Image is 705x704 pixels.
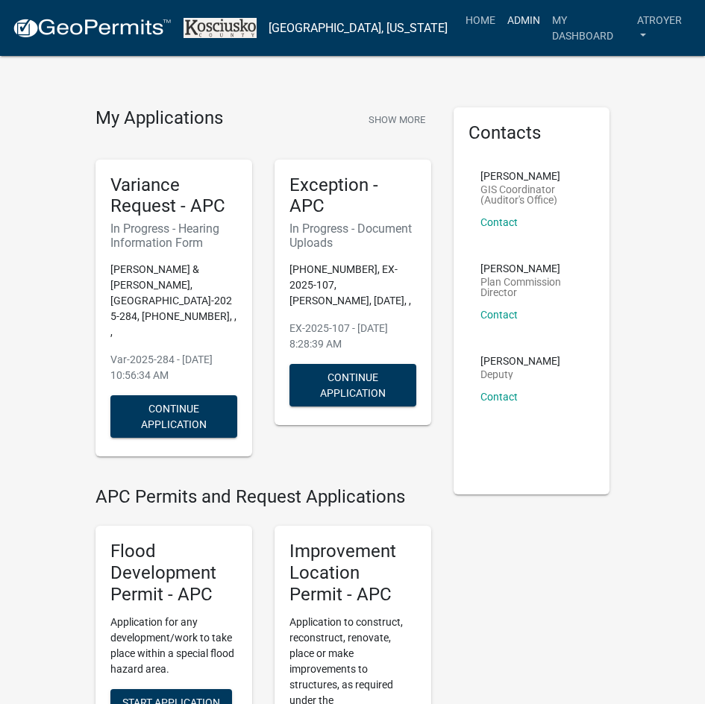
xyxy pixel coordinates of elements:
[480,356,560,366] p: [PERSON_NAME]
[289,175,416,218] h5: Exception - APC
[184,18,257,37] img: Kosciusko County, Indiana
[110,395,237,438] button: Continue Application
[95,486,431,508] h4: APC Permits and Request Applications
[469,122,595,144] h5: Contacts
[110,221,237,250] h6: In Progress - Hearing Information Form
[480,171,583,181] p: [PERSON_NAME]
[631,6,693,50] a: atroyer
[110,615,237,677] p: Application for any development/work to take place within a special flood hazard area.
[480,369,560,380] p: Deputy
[460,6,501,34] a: Home
[289,541,416,605] h5: Improvement Location Permit - APC
[480,184,583,205] p: GIS Coordinator (Auditor's Office)
[110,175,237,218] h5: Variance Request - APC
[501,6,546,34] a: Admin
[480,391,518,403] a: Contact
[480,216,518,228] a: Contact
[269,16,448,41] a: [GEOGRAPHIC_DATA], [US_STATE]
[480,277,583,298] p: Plan Commission Director
[289,321,416,352] p: EX-2025-107 - [DATE] 8:28:39 AM
[546,6,631,50] a: My Dashboard
[110,262,237,340] p: [PERSON_NAME] & [PERSON_NAME], [GEOGRAPHIC_DATA]-2025-284, [PHONE_NUMBER], , ,
[480,263,583,274] p: [PERSON_NAME]
[289,262,416,309] p: [PHONE_NUMBER], EX-2025-107, [PERSON_NAME], [DATE], ,
[110,541,237,605] h5: Flood Development Permit - APC
[110,352,237,383] p: Var-2025-284 - [DATE] 10:56:34 AM
[289,364,416,406] button: Continue Application
[95,107,223,130] h4: My Applications
[480,309,518,321] a: Contact
[289,221,416,250] h6: In Progress - Document Uploads
[363,107,431,132] button: Show More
